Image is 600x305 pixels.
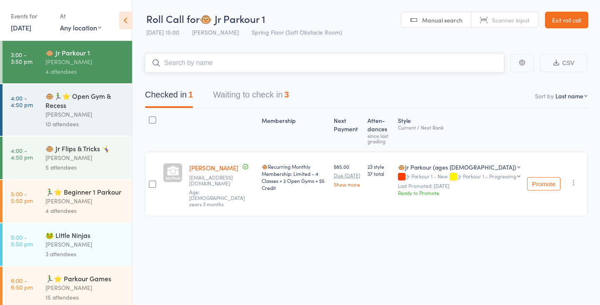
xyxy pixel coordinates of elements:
div: $85.00 [334,163,361,187]
div: 5 attendees [45,162,125,172]
time: 4:00 - 4:50 pm [11,147,33,160]
div: Membership [258,112,330,148]
a: 4:00 -4:50 pm🐵 Jr Flips & Tricks 🤸‍♀️[PERSON_NAME]5 attendees [2,137,132,179]
div: Atten­dances [364,112,395,148]
div: Style [395,112,524,148]
div: [PERSON_NAME] [45,153,125,162]
div: 4 attendees [45,206,125,215]
div: 🐸 Little Ninjas [45,230,125,240]
div: since last grading [367,133,391,144]
a: Exit roll call [545,12,588,28]
div: [PERSON_NAME] [45,240,125,249]
label: Sort by [535,92,554,100]
div: Any location [60,23,101,32]
small: Due [DATE] [334,172,361,178]
div: Next Payment [330,112,364,148]
div: 🏃‍♂️⭐ Beginner 1 Parkour [45,187,125,196]
a: [DATE] [11,23,31,32]
div: 10 attendees [45,119,125,129]
div: [PERSON_NAME] [45,196,125,206]
small: danibie2008@yahoo.com [189,175,255,187]
span: [DATE] 15:00 [146,28,179,36]
button: Checked in1 [145,86,193,108]
div: 3 attendees [45,249,125,259]
div: [PERSON_NAME] [45,57,125,67]
span: Scanner input [492,16,530,24]
a: 3:00 -3:50 pm🐵 Jr Parkour 1[PERSON_NAME]4 attendees [2,41,132,83]
span: Manual search [422,16,462,24]
span: 23 style [367,163,391,170]
div: Jr Parkour 1 - Progressing [458,173,516,179]
div: [PERSON_NAME] [45,110,125,119]
button: CSV [540,54,587,72]
time: 5:00 - 5:50 pm [11,234,33,247]
div: 1 [188,90,193,99]
div: 🐵 Jr Flips & Tricks 🤸‍♀️ [45,144,125,153]
time: 4:00 - 4:50 pm [11,95,33,108]
div: [PERSON_NAME] [45,283,125,292]
div: 4 attendees [45,67,125,76]
div: 🐵 Jr Parkour 1 [45,48,125,57]
time: 3:00 - 3:50 pm [11,51,32,65]
a: Show more [334,182,361,187]
button: Waiting to check in3 [213,86,289,108]
div: 15 attendees [45,292,125,302]
input: Search by name [145,53,504,72]
small: Last Promoted: [DATE] [398,183,520,189]
div: 3 [284,90,289,99]
div: 🏃‍♂️⭐ Parkour Games [45,274,125,283]
span: 🐵 Jr Parkour 1 [200,12,265,25]
time: 6:00 - 6:50 pm [11,277,33,290]
span: Age: [DEMOGRAPHIC_DATA] years 3 months [189,188,245,207]
span: Spring Floor (Soft Obstacle Room) [252,28,342,36]
div: Jr Parkour 1 - New [398,173,520,180]
div: Events for [11,9,52,23]
div: Current / Next Rank [398,125,520,130]
span: Roll Call for [146,12,200,25]
div: 🐵🏃‍♂️⭐ Open Gym & Recess [45,91,125,110]
span: 37 total [367,170,391,177]
div: At [60,9,101,23]
a: 4:00 -4:50 pm🐵🏃‍♂️⭐ Open Gym & Recess[PERSON_NAME]10 attendees [2,84,132,136]
div: Last name [555,92,583,100]
a: 5:00 -5:50 pm🐸 Little Ninjas[PERSON_NAME]3 attendees [2,223,132,266]
button: Promote [527,177,560,190]
div: 🐵Recurring Monthly Membership: Limited - 4 Classes + 2 Open Gyms + $5 Credit [262,163,327,191]
a: [PERSON_NAME] [189,163,238,172]
a: 5:00 -5:50 pm🏃‍♂️⭐ Beginner 1 Parkour[PERSON_NAME]4 attendees [2,180,132,222]
time: 5:00 - 5:50 pm [11,190,33,204]
div: 🐵Jr Parkour (ages [DEMOGRAPHIC_DATA]) [398,163,516,171]
div: Ready to Promote [398,189,520,196]
span: [PERSON_NAME] [192,28,239,36]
